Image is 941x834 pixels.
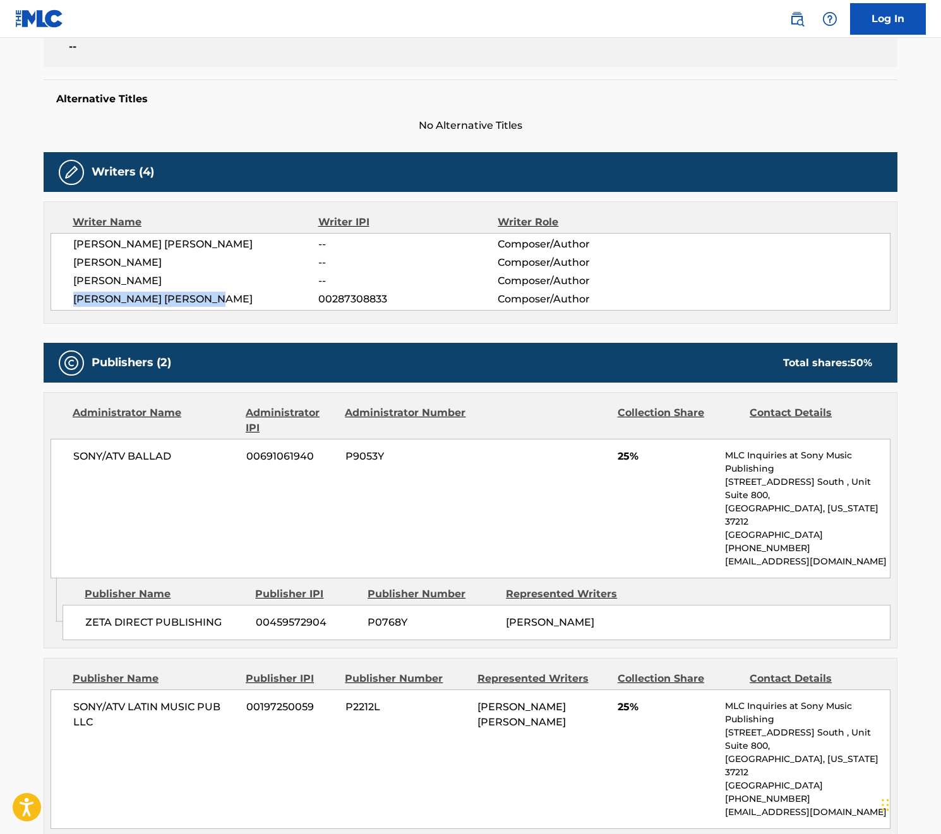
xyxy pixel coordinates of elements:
[618,405,740,436] div: Collection Share
[878,773,941,834] iframe: Chat Widget
[368,587,496,602] div: Publisher Number
[725,502,890,528] p: [GEOGRAPHIC_DATA], [US_STATE] 37212
[784,6,810,32] a: Public Search
[850,357,872,369] span: 50 %
[725,779,890,792] p: [GEOGRAPHIC_DATA]
[345,700,468,715] span: P2212L
[318,292,498,307] span: 00287308833
[318,215,498,230] div: Writer IPI
[618,671,740,686] div: Collection Share
[725,700,890,726] p: MLC Inquiries at Sony Music Publishing
[318,237,498,252] span: --
[506,616,594,628] span: [PERSON_NAME]
[345,405,467,436] div: Administrator Number
[498,273,661,289] span: Composer/Author
[85,587,246,602] div: Publisher Name
[64,165,79,180] img: Writers
[44,118,897,133] span: No Alternative Titles
[73,449,237,464] span: SONY/ATV BALLAD
[498,215,661,230] div: Writer Role
[73,405,236,436] div: Administrator Name
[477,671,608,686] div: Represented Writers
[345,449,468,464] span: P9053Y
[318,255,498,270] span: --
[368,615,496,630] span: P0768Y
[506,587,635,602] div: Represented Writers
[73,237,318,252] span: [PERSON_NAME] [PERSON_NAME]
[318,273,498,289] span: --
[73,671,236,686] div: Publisher Name
[246,449,336,464] span: 00691061940
[64,355,79,371] img: Publishers
[750,405,872,436] div: Contact Details
[73,700,237,730] span: SONY/ATV LATIN MUSIC PUB LLC
[882,786,889,824] div: Drag
[246,671,335,686] div: Publisher IPI
[725,449,890,475] p: MLC Inquiries at Sony Music Publishing
[725,753,890,779] p: [GEOGRAPHIC_DATA], [US_STATE] 37212
[498,292,661,307] span: Composer/Author
[69,39,273,54] span: --
[850,3,926,35] a: Log In
[255,587,358,602] div: Publisher IPI
[73,273,318,289] span: [PERSON_NAME]
[725,528,890,542] p: [GEOGRAPHIC_DATA]
[56,93,885,105] h5: Alternative Titles
[73,292,318,307] span: [PERSON_NAME] [PERSON_NAME]
[15,9,64,28] img: MLC Logo
[725,542,890,555] p: [PHONE_NUMBER]
[92,355,171,370] h5: Publishers (2)
[73,255,318,270] span: [PERSON_NAME]
[256,615,358,630] span: 00459572904
[618,700,716,715] span: 25%
[345,671,467,686] div: Publisher Number
[750,671,872,686] div: Contact Details
[725,806,890,819] p: [EMAIL_ADDRESS][DOMAIN_NAME]
[725,792,890,806] p: [PHONE_NUMBER]
[789,11,805,27] img: search
[618,449,716,464] span: 25%
[725,726,890,753] p: [STREET_ADDRESS] South , Unit Suite 800,
[783,355,872,371] div: Total shares:
[85,615,246,630] span: ZETA DIRECT PUBLISHING
[73,215,318,230] div: Writer Name
[246,700,336,715] span: 00197250059
[817,6,842,32] div: Help
[822,11,837,27] img: help
[498,237,661,252] span: Composer/Author
[246,405,335,436] div: Administrator IPI
[725,555,890,568] p: [EMAIL_ADDRESS][DOMAIN_NAME]
[92,165,154,179] h5: Writers (4)
[477,701,566,728] span: [PERSON_NAME] [PERSON_NAME]
[725,475,890,502] p: [STREET_ADDRESS] South , Unit Suite 800,
[498,255,661,270] span: Composer/Author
